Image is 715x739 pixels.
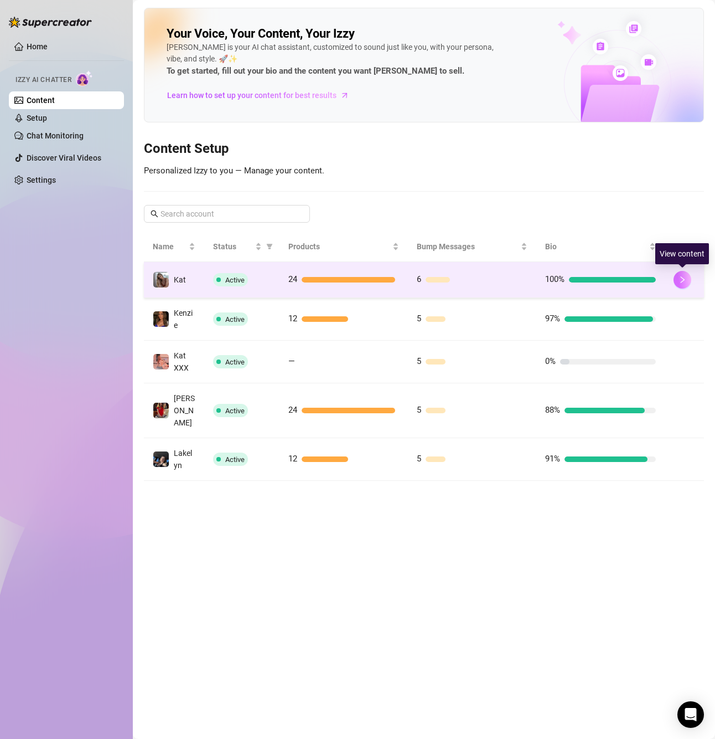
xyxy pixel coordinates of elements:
span: Active [225,455,245,464]
span: Kenzie [174,309,193,330]
span: Learn how to set up your content for best results [167,89,336,101]
span: — [288,356,295,366]
h2: Your Voice, Your Content, Your Izzy [167,26,355,42]
span: Active [225,315,245,324]
span: 0% [545,356,556,366]
div: Open Intercom Messenger [677,701,704,728]
input: Search account [160,208,294,220]
span: Personalized Izzy to you — Manage your content. [144,166,324,176]
span: 5 [417,405,421,415]
span: Name [153,240,186,253]
span: Active [225,358,245,366]
span: Kat [174,275,186,284]
th: Bio [536,232,665,262]
span: filter [264,238,275,255]
span: arrow-right [339,90,350,101]
th: Products [279,232,408,262]
span: Bio [545,240,647,253]
a: Chat Monitoring [27,131,84,140]
a: Discover Viral Videos [27,153,101,162]
span: 24 [288,274,297,284]
a: Settings [27,176,56,184]
img: Lakelyn [153,451,169,467]
img: AI Chatter [76,70,93,86]
span: 12 [288,314,297,324]
span: [PERSON_NAME] [174,394,195,427]
a: Learn how to set up your content for best results [167,86,357,104]
span: 6 [417,274,421,284]
span: Bump Messages [417,240,519,253]
span: 5 [417,356,421,366]
a: Home [27,42,48,51]
span: 88% [545,405,560,415]
th: Bump Messages [408,232,536,262]
th: Status [204,232,279,262]
span: Izzy AI Chatter [15,75,71,85]
div: View content [655,243,709,264]
span: right [678,276,686,284]
span: Products [288,240,390,253]
span: 5 [417,314,421,324]
span: filter [266,243,273,250]
img: Kenzie [153,311,169,327]
span: 97% [545,314,560,324]
button: right [673,271,691,289]
span: 100% [545,274,564,284]
img: Caroline [153,403,169,418]
span: Kat XXX [174,351,189,372]
span: 12 [288,454,297,464]
div: [PERSON_NAME] is your AI chat assistant, customized to sound just like you, with your persona, vi... [167,42,499,78]
img: Kat [153,272,169,288]
span: Status [213,240,252,253]
span: Active [225,407,245,415]
span: search [151,210,158,218]
img: logo-BBDzfeDw.svg [9,17,92,28]
th: Name [144,232,204,262]
img: ai-chatter-content-library-cLFOSyPT.png [532,9,703,122]
span: Active [225,276,245,284]
span: 5 [417,454,421,464]
h3: Content Setup [144,140,704,158]
a: Setup [27,114,47,122]
span: Lakelyn [174,449,192,470]
strong: To get started, fill out your bio and the content you want [PERSON_NAME] to sell. [167,66,464,76]
img: Kat XXX [153,354,169,369]
span: 24 [288,405,297,415]
span: 91% [545,454,560,464]
a: Content [27,96,55,105]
